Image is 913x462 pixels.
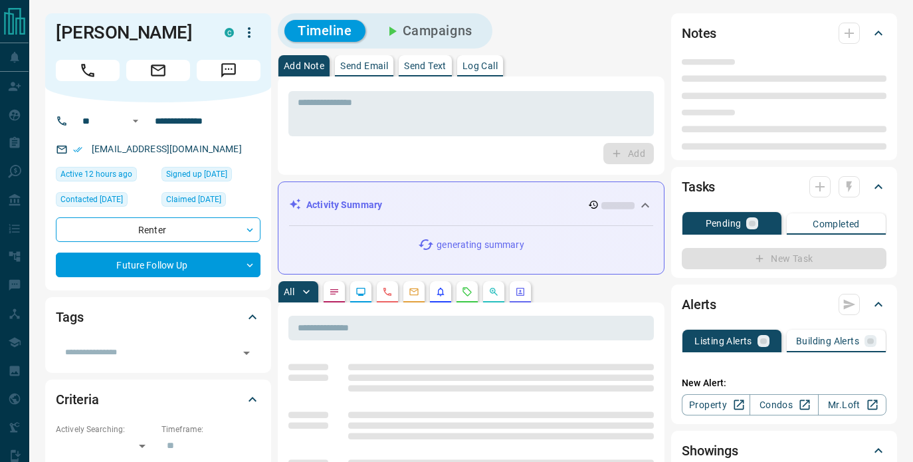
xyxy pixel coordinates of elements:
div: Tue Feb 14 2023 [161,167,260,185]
div: Alerts [682,289,886,320]
button: Open [237,344,256,362]
svg: Email Verified [73,145,82,154]
p: Building Alerts [796,336,859,346]
h2: Showings [682,440,738,461]
a: Condos [750,394,818,415]
p: generating summary [437,238,524,252]
svg: Opportunities [488,287,499,297]
svg: Listing Alerts [435,287,446,297]
h2: Tags [56,306,83,328]
h1: [PERSON_NAME] [56,22,205,43]
p: Send Text [404,61,447,70]
div: Thu Aug 14 2025 [56,167,155,185]
div: Fri Feb 17 2023 [56,192,155,211]
h2: Notes [682,23,716,44]
p: Pending [706,219,742,228]
div: Future Follow Up [56,253,260,277]
a: Mr.Loft [818,394,886,415]
svg: Calls [382,287,393,297]
span: Contacted [DATE] [60,193,123,206]
svg: Notes [329,287,340,297]
span: Active 12 hours ago [60,168,132,181]
p: Listing Alerts [694,336,752,346]
button: Timeline [284,20,365,42]
span: Signed up [DATE] [166,168,227,181]
p: Actively Searching: [56,423,155,435]
span: Email [126,60,190,81]
p: Log Call [462,61,498,70]
div: Tasks [682,171,886,203]
p: Activity Summary [306,198,382,212]
svg: Requests [462,287,472,297]
a: [EMAIL_ADDRESS][DOMAIN_NAME] [92,144,242,154]
svg: Lead Browsing Activity [355,287,366,297]
p: Send Email [340,61,388,70]
p: All [284,287,294,296]
button: Open [128,113,144,129]
div: Tags [56,301,260,333]
span: Message [197,60,260,81]
p: New Alert: [682,376,886,390]
button: Campaigns [371,20,486,42]
div: Renter [56,217,260,242]
div: condos.ca [225,28,234,37]
div: Notes [682,17,886,49]
p: Timeframe: [161,423,260,435]
h2: Alerts [682,294,716,315]
span: Claimed [DATE] [166,193,221,206]
h2: Tasks [682,176,715,197]
div: Criteria [56,384,260,415]
span: Call [56,60,120,81]
p: Add Note [284,61,324,70]
h2: Criteria [56,389,99,410]
div: Activity Summary [289,193,653,217]
a: Property [682,394,750,415]
p: Completed [813,219,860,229]
div: Wed Oct 02 2024 [161,192,260,211]
svg: Agent Actions [515,287,526,297]
svg: Emails [409,287,419,297]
